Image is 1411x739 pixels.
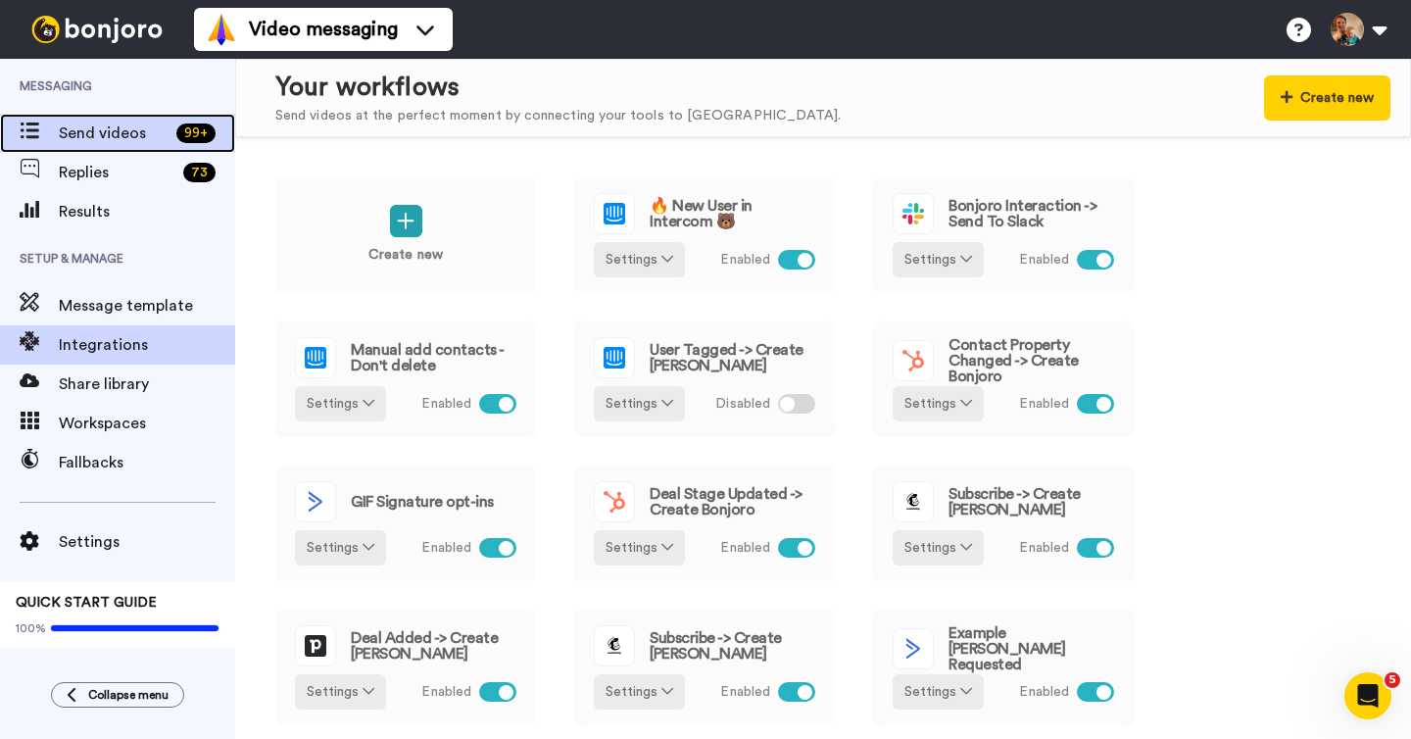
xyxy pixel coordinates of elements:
button: Settings [594,242,685,277]
span: Enabled [720,682,770,703]
img: logo_intercom.svg [296,338,335,377]
div: Your workflows [275,70,841,106]
img: logo_hubspot.svg [595,482,634,521]
a: Bonjoro Interaction -> Send To SlackSettings Enabled [872,176,1135,294]
span: Settings [59,530,235,554]
a: Contact Property Changed -> Create BonjoroSettings Enabled [872,320,1135,438]
a: Deal Stage Updated -> Create BonjoroSettings Enabled [573,465,836,582]
img: vm-color.svg [206,14,237,45]
img: logo_slack.svg [894,194,933,233]
img: logo_hubspot.svg [894,341,933,380]
a: Manual add contacts - Don't deleteSettings Enabled [274,320,537,438]
button: Create new [1264,75,1390,121]
img: logo_mailchimp.svg [894,482,933,521]
a: Subscribe -> Create [PERSON_NAME]Settings Enabled [872,465,1135,582]
span: Results [59,200,235,223]
span: Enabled [421,682,471,703]
span: Enabled [421,538,471,559]
span: Enabled [421,394,471,415]
span: Fallbacks [59,451,235,474]
span: Deal Stage Updated -> Create Bonjoro [650,486,815,517]
span: 🔥 New User in Intercom 🐻 [650,198,815,229]
iframe: Intercom live chat [1344,672,1391,719]
span: Enabled [1019,538,1069,559]
span: Subscribe -> Create [PERSON_NAME] [949,486,1114,517]
button: Settings [594,674,685,710]
span: Replies [59,161,175,184]
span: Video messaging [249,16,398,43]
span: 5 [1385,672,1400,688]
img: logo_intercom.svg [595,194,634,233]
span: Contact Property Changed -> Create Bonjoro [949,337,1114,384]
a: Example [PERSON_NAME] RequestedSettings Enabled [872,609,1135,726]
img: logo_mailchimp.svg [595,626,634,665]
img: bj-logo-header-white.svg [24,16,170,43]
img: logo_activecampaign.svg [296,482,335,521]
img: logo_intercom.svg [595,338,634,377]
button: Settings [893,530,984,566]
span: Example [PERSON_NAME] Requested [949,625,1114,672]
span: Subscribe -> Create [PERSON_NAME] [650,630,815,662]
span: Share library [59,372,235,396]
span: Enabled [720,250,770,271]
div: 99 + [176,123,216,143]
span: Collapse menu [88,687,169,703]
div: 73 [183,163,216,182]
span: Send videos [59,122,169,145]
span: 100% [16,620,46,636]
a: Deal Added -> Create [PERSON_NAME]Settings Enabled [274,609,537,726]
span: Disabled [715,394,770,415]
span: Enabled [1019,394,1069,415]
p: Create new [368,245,443,266]
button: Settings [295,674,386,710]
button: Collapse menu [51,682,184,708]
span: GIF Signature opt-ins [351,494,494,510]
button: Settings [295,530,386,566]
span: Deal Added -> Create [PERSON_NAME] [351,630,516,662]
span: Bonjoro Interaction -> Send To Slack [949,198,1114,229]
img: logo_pipedrive.png [296,626,335,665]
span: QUICK START GUIDE [16,596,157,610]
button: Settings [594,530,685,566]
button: Settings [893,242,984,277]
span: Message template [59,294,235,318]
a: Create new [274,176,537,294]
a: 🔥 New User in Intercom 🐻Settings Enabled [573,176,836,294]
div: Send videos at the perfect moment by connecting your tools to [GEOGRAPHIC_DATA]. [275,106,841,126]
span: Manual add contacts - Don't delete [351,342,516,373]
a: GIF Signature opt-insSettings Enabled [274,465,537,582]
img: logo_activecampaign.svg [894,629,933,668]
a: User Tagged -> Create [PERSON_NAME]Settings Disabled [573,320,836,438]
span: Enabled [1019,682,1069,703]
button: Settings [893,674,984,710]
a: Subscribe -> Create [PERSON_NAME]Settings Enabled [573,609,836,726]
span: Enabled [1019,250,1069,271]
button: Settings [295,386,386,421]
button: Settings [893,386,984,421]
span: Enabled [720,538,770,559]
span: Workspaces [59,412,235,435]
span: Integrations [59,333,235,357]
button: Settings [594,386,685,421]
span: User Tagged -> Create [PERSON_NAME] [650,342,815,373]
